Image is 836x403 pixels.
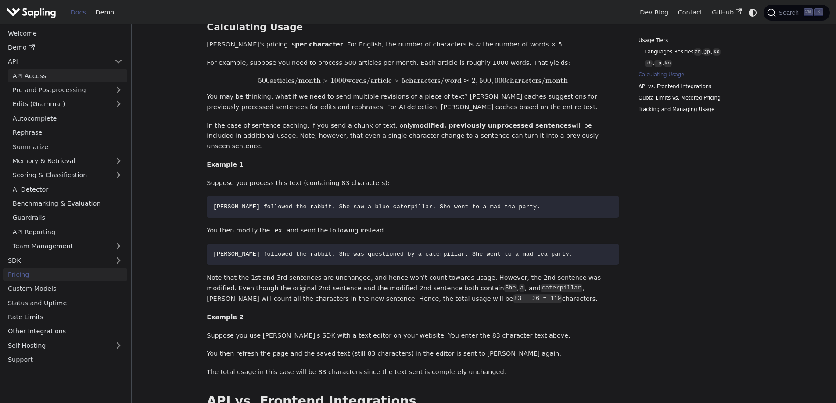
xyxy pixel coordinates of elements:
[654,60,662,67] code: jp
[513,294,562,303] code: 83 + 36 = 119
[8,183,127,196] a: AI Detector
[814,8,823,16] kbd: K
[703,48,711,56] code: jp
[213,251,573,257] span: [PERSON_NAME] followed the rabbit. She was questioned by a caterpillar. She went to a mad tea party.
[645,60,653,67] code: zh
[3,296,127,309] a: Status and Uptime
[713,48,721,56] code: ko
[207,58,619,68] p: For example, suppose you need to process 500 articles per month. Each article is roughly 1000 wor...
[66,6,91,19] a: Docs
[6,6,59,19] a: Sapling.ai
[258,76,270,85] span: 500
[207,225,619,236] p: You then modify the text and send the following instead
[476,76,478,85] span: ,
[8,225,127,238] a: API Reporting
[764,5,829,21] button: Search (Ctrl+K)
[519,284,525,292] code: a
[8,98,127,111] a: Edits (Grammar)
[8,240,127,253] a: Team Management
[3,311,127,324] a: Rate Limits
[645,59,754,68] a: zh,jp,ko
[645,48,754,56] a: Languages Besideszh,jp,ko
[639,71,757,79] a: Calculating Usage
[323,76,329,85] span: ×
[746,6,759,19] button: Switch between dark and light mode (currently system mode)
[207,314,244,321] strong: Example 2
[491,76,493,85] span: ,
[213,203,541,210] span: [PERSON_NAME] followed the rabbit. She saw a blue caterpillar. She went to a mad tea party.
[405,76,462,85] span: characters/word
[664,60,672,67] code: ko
[3,254,110,267] a: SDK
[3,41,127,54] a: Demo
[8,155,127,168] a: Memory & Retrieval
[207,21,619,33] h2: Calculating Usage
[207,331,619,341] p: Suppose you use [PERSON_NAME]'s SDK with a text editor on your website. You enter the 83 characte...
[8,169,127,182] a: Scoring & Classification
[506,76,568,85] span: characters/month
[8,84,127,96] a: Pre and Postprocessing
[639,105,757,114] a: Tracking and Managing Usage
[346,76,392,85] span: words/article
[3,282,127,295] a: Custom Models
[8,69,127,82] a: API Access
[639,82,757,91] a: API vs. Frontend Integrations
[3,55,110,68] a: API
[707,6,746,19] a: GitHub
[3,353,127,366] a: Support
[207,161,244,168] strong: Example 1
[8,197,127,210] a: Benchmarking & Evaluation
[207,39,619,50] p: [PERSON_NAME]'s pricing is . For English, the number of characters is ≈ the number of words × 5.
[3,27,127,39] a: Welcome
[673,6,707,19] a: Contact
[110,55,127,68] button: Collapse sidebar category 'API'
[207,121,619,152] p: In the case of sentence caching, if you send a chunk of text, only will be included in additional...
[635,6,673,19] a: Dev Blog
[394,76,400,85] span: ×
[110,254,127,267] button: Expand sidebar category 'SDK'
[8,140,127,153] a: Summarize
[207,178,619,189] p: Suppose you process this text (containing 83 characters):
[330,76,346,85] span: 1000
[3,325,127,338] a: Other Integrations
[541,284,582,292] code: caterpillar
[472,76,476,85] span: 2
[8,112,127,125] a: Autocomplete
[3,268,127,281] a: Pricing
[295,41,343,48] strong: per character
[495,76,506,85] span: 000
[463,76,470,85] span: ≈
[504,284,517,292] code: She
[207,92,619,113] p: You may be thinking: what if we need to send multiple revisions of a piece of text? [PERSON_NAME]...
[8,211,127,224] a: Guardrails
[207,367,619,378] p: The total usage in this case will be 83 characters since the text sent is completely unchanged.
[207,349,619,359] p: You then refresh the page and the saved text (still 83 characters) in the editor is sent to [PERS...
[207,273,619,304] p: Note that the 1st and 3rd sentences are unchanged, and hence won't count towards usage. However, ...
[776,9,804,16] span: Search
[479,76,491,85] span: 500
[694,48,702,56] code: zh
[413,122,571,129] strong: modified, previously unprocessed sentences
[639,94,757,102] a: Quota Limits vs. Metered Pricing
[639,36,757,45] a: Usage Tiers
[402,76,405,85] span: 5
[8,126,127,139] a: Rephrase
[6,6,56,19] img: Sapling.ai
[91,6,119,19] a: Demo
[3,339,127,352] a: Self-Hosting
[270,76,321,85] span: articles/month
